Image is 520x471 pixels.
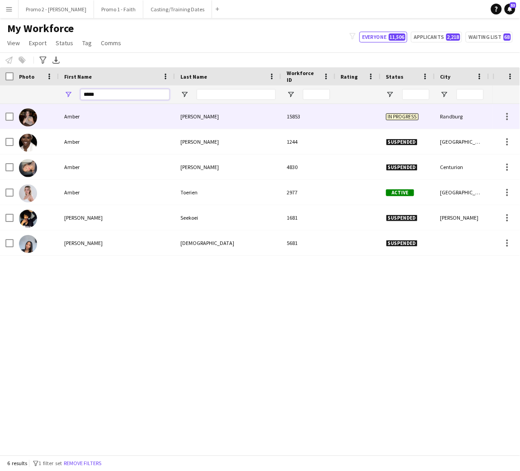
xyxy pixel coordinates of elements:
[59,104,175,129] div: Amber
[143,0,212,18] button: Casting/Training Dates
[19,159,37,177] img: Amber Scholtz
[19,134,37,152] img: Amber Louis
[287,70,319,83] span: Workforce ID
[175,231,281,255] div: [DEMOGRAPHIC_DATA]
[504,33,511,41] span: 68
[411,32,462,42] button: Applicants2,218
[287,90,295,99] button: Open Filter Menu
[341,73,358,80] span: Rating
[510,2,516,8] span: 53
[440,73,451,80] span: City
[29,39,47,47] span: Export
[281,129,336,154] div: 1244
[435,205,489,230] div: [PERSON_NAME]
[386,164,418,171] span: Suspended
[38,55,48,66] app-action-btn: Advanced filters
[64,90,72,99] button: Open Filter Menu
[386,90,394,99] button: Open Filter Menu
[59,231,175,255] div: [PERSON_NAME]
[281,104,336,129] div: 15853
[435,104,489,129] div: Randburg
[101,39,121,47] span: Comms
[386,139,418,146] span: Suspended
[25,37,50,49] a: Export
[7,39,20,47] span: View
[19,0,94,18] button: Promo 2 - [PERSON_NAME]
[175,205,281,230] div: Seekoei
[386,240,418,247] span: Suspended
[82,39,92,47] span: Tag
[440,90,449,99] button: Open Filter Menu
[457,89,484,100] input: City Filter Input
[281,205,336,230] div: 1681
[389,33,406,41] span: 11,506
[7,22,74,35] span: My Workforce
[175,129,281,154] div: [PERSON_NAME]
[435,129,489,154] div: [GEOGRAPHIC_DATA]
[386,189,414,196] span: Active
[303,89,330,100] input: Workforce ID Filter Input
[52,37,77,49] a: Status
[435,155,489,179] div: Centurion
[386,73,404,80] span: Status
[59,180,175,205] div: Amber
[97,37,125,49] a: Comms
[19,184,37,203] img: Amber Toerien
[435,180,489,205] div: [GEOGRAPHIC_DATA]
[281,180,336,205] div: 2977
[180,73,207,80] span: Last Name
[38,460,62,467] span: 1 filter set
[59,155,175,179] div: Amber
[56,39,73,47] span: Status
[281,231,336,255] div: 5681
[64,73,92,80] span: First Name
[359,32,407,42] button: Everyone11,506
[19,108,37,127] img: Amber Herman
[62,459,103,469] button: Remove filters
[175,104,281,129] div: [PERSON_NAME]
[51,55,61,66] app-action-btn: Export XLSX
[175,180,281,205] div: Toerien
[4,37,24,49] a: View
[402,89,430,100] input: Status Filter Input
[19,235,37,253] img: Amber-Lee Abrahams
[386,113,419,120] span: In progress
[59,129,175,154] div: Amber
[59,205,175,230] div: [PERSON_NAME]
[197,89,276,100] input: Last Name Filter Input
[19,210,37,228] img: Amber-Jade Seekoei
[281,155,336,179] div: 4830
[446,33,460,41] span: 2,218
[466,32,513,42] button: Waiting list68
[175,155,281,179] div: [PERSON_NAME]
[79,37,95,49] a: Tag
[94,0,143,18] button: Promo 1 - Faith
[505,4,515,14] a: 53
[180,90,189,99] button: Open Filter Menu
[19,73,34,80] span: Photo
[386,215,418,221] span: Suspended
[80,89,170,100] input: First Name Filter Input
